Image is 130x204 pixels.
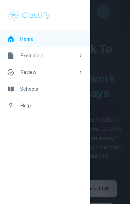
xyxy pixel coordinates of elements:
[20,85,83,93] div: Schools
[7,8,51,22] img: Clastify logo
[20,68,75,76] div: Review
[20,35,83,43] div: Home
[20,102,83,109] div: Help
[20,52,75,59] div: Exemplars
